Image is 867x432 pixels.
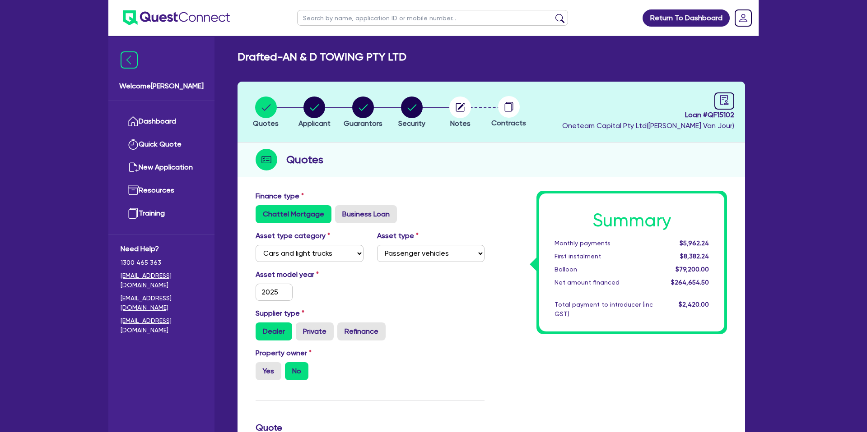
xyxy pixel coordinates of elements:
img: training [128,208,139,219]
a: [EMAIL_ADDRESS][DOMAIN_NAME] [121,294,202,313]
a: Training [121,202,202,225]
a: audit [714,92,734,110]
span: audit [719,95,729,105]
div: Monthly payments [548,239,660,248]
label: Asset model year [249,269,370,280]
span: $264,654.50 [671,279,709,286]
span: Security [398,119,425,128]
span: Loan # QF15102 [562,110,734,120]
img: icon-menu-close [121,51,138,69]
span: $8,382.24 [680,253,709,260]
label: Dealer [256,322,292,340]
img: step-icon [256,149,277,170]
img: quest-connect-logo-blue [123,10,230,25]
h2: Quotes [286,152,323,168]
span: Oneteam Capital Pty Ltd ( [PERSON_NAME] Van Jour ) [562,121,734,130]
h1: Summary [555,210,709,231]
span: Notes [450,119,471,128]
div: Balloon [548,265,660,274]
a: Return To Dashboard [643,9,730,27]
span: 1300 465 363 [121,258,202,267]
div: Total payment to introducer (inc GST) [548,300,660,319]
a: Quick Quote [121,133,202,156]
button: Applicant [298,96,331,129]
label: Asset type category [256,230,330,241]
a: [EMAIL_ADDRESS][DOMAIN_NAME] [121,271,202,290]
img: resources [128,185,139,196]
button: Notes [449,96,471,129]
span: Contracts [491,119,526,127]
span: Guarantors [344,119,382,128]
img: quick-quote [128,139,139,150]
button: Guarantors [343,96,383,129]
label: No [285,362,308,380]
label: Business Loan [335,205,397,223]
label: Yes [256,362,281,380]
label: Supplier type [256,308,304,319]
span: Need Help? [121,244,202,254]
div: Net amount financed [548,278,660,287]
label: Property owner [256,348,312,358]
label: Refinance [337,322,386,340]
label: Asset type [377,230,419,241]
img: new-application [128,162,139,173]
span: Welcome [PERSON_NAME] [119,81,204,92]
a: Dropdown toggle [732,6,755,30]
button: Security [398,96,426,129]
label: Finance type [256,191,304,202]
a: New Application [121,156,202,179]
label: Private [296,322,334,340]
span: $79,200.00 [676,266,709,273]
a: Dashboard [121,110,202,133]
label: Chattel Mortgage [256,205,331,223]
a: [EMAIL_ADDRESS][DOMAIN_NAME] [121,316,202,335]
div: First instalment [548,252,660,261]
span: Quotes [253,119,279,128]
h2: Drafted - AN & D TOWING PTY LTD [238,51,406,64]
button: Quotes [252,96,279,129]
input: Search by name, application ID or mobile number... [297,10,568,26]
span: Applicant [298,119,331,128]
a: Resources [121,179,202,202]
span: $2,420.00 [679,301,709,308]
span: $5,962.24 [680,239,709,247]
